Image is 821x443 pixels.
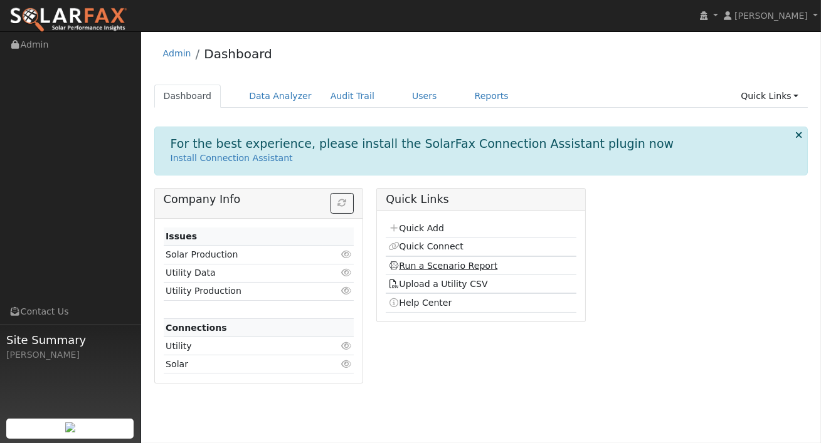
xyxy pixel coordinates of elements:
td: Utility Production [164,282,323,300]
h5: Company Info [164,193,354,206]
a: Admin [163,48,191,58]
a: Quick Add [388,223,444,233]
a: Dashboard [204,46,272,61]
td: Utility [164,337,323,355]
i: Click to view [341,250,352,259]
span: [PERSON_NAME] [734,11,808,21]
h1: For the best experience, please install the SolarFax Connection Assistant plugin now [171,137,674,151]
a: Reports [465,85,518,108]
a: Quick Connect [388,241,463,251]
td: Solar [164,355,323,373]
strong: Connections [166,323,227,333]
a: Users [403,85,447,108]
i: Click to view [341,268,352,277]
a: Quick Links [731,85,808,108]
i: Click to view [341,286,352,295]
span: Site Summary [6,331,134,348]
td: Solar Production [164,246,323,264]
td: Utility Data [164,264,323,282]
i: Click to view [341,341,352,350]
a: Dashboard [154,85,221,108]
a: Install Connection Assistant [171,153,293,163]
strong: Issues [166,231,197,241]
a: Run a Scenario Report [388,261,498,271]
img: retrieve [65,422,75,432]
a: Help Center [388,298,452,308]
div: [PERSON_NAME] [6,348,134,362]
a: Audit Trail [321,85,384,108]
h5: Quick Links [386,193,576,206]
a: Data Analyzer [240,85,321,108]
i: Click to view [341,360,352,368]
a: Upload a Utility CSV [388,279,488,289]
img: SolarFax [9,7,127,33]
